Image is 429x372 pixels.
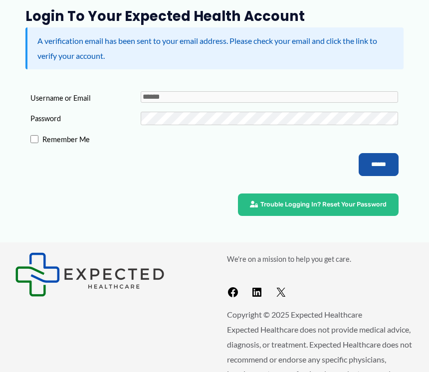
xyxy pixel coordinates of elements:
[227,252,414,266] p: We're on a mission to help you get care.
[227,310,362,319] span: Copyright © 2025 Expected Healthcare
[38,133,149,146] label: Remember Me
[30,112,141,125] label: Password
[15,252,165,297] img: Expected Healthcare Logo - side, dark font, small
[25,8,404,25] h1: Login to Your Expected Health Account
[260,201,387,208] span: Trouble Logging In? Reset Your Password
[227,252,414,302] aside: Footer Widget 2
[238,193,399,216] a: Trouble Logging In? Reset Your Password
[30,91,141,105] label: Username or Email
[37,33,394,63] p: A verification email has been sent to your email address. Please check your email and click the l...
[15,252,202,297] aside: Footer Widget 1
